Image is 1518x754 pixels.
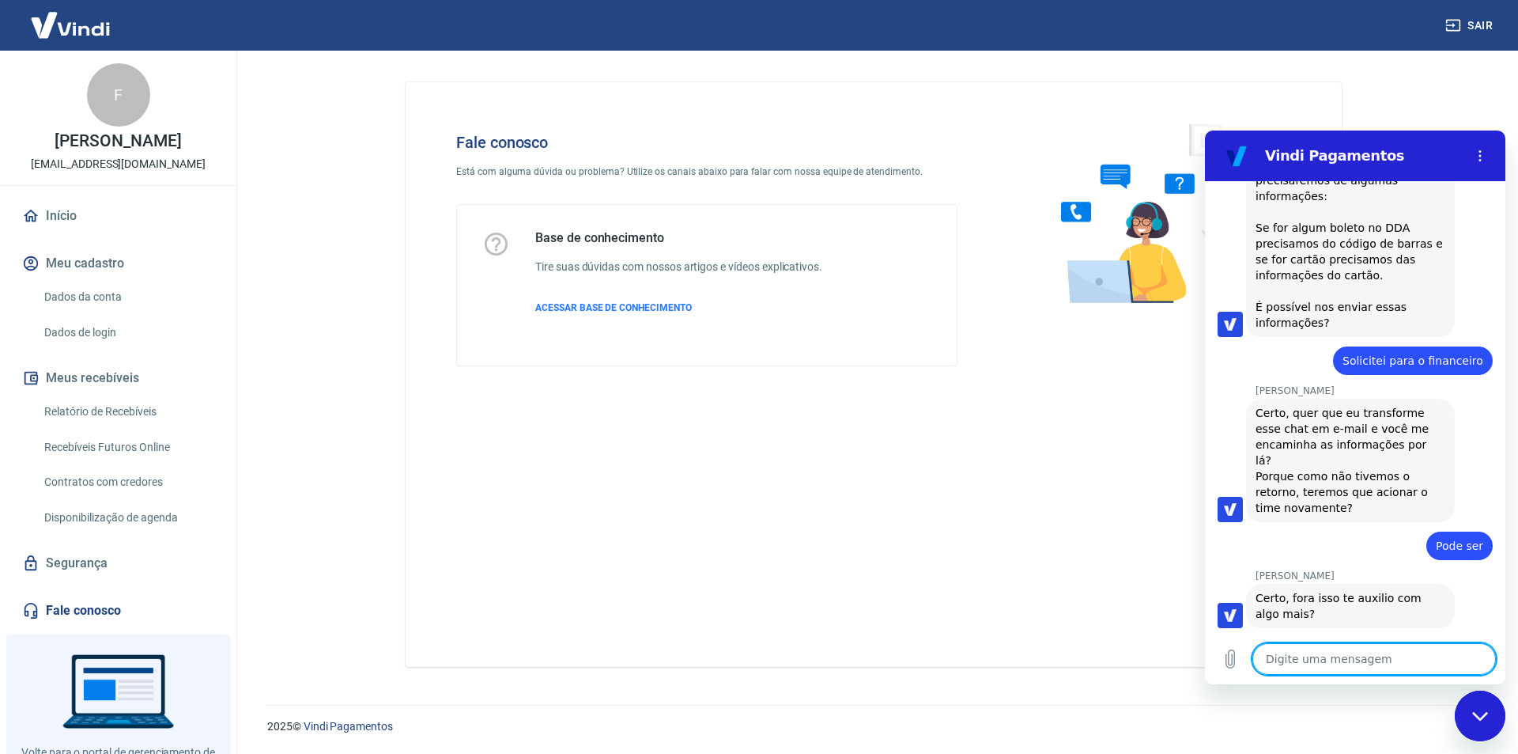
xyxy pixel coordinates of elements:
[1205,131,1505,684] iframe: Janela de mensagens
[1442,11,1499,40] button: Sair
[19,593,217,628] a: Fale conosco
[19,246,217,281] button: Meu cadastro
[19,199,217,233] a: Início
[9,513,41,544] button: Carregar arquivo
[1455,691,1505,741] iframe: Botão para abrir a janela de mensagens, conversa em andamento
[1029,108,1270,319] img: Fale conosco
[51,254,300,267] p: [PERSON_NAME]
[267,718,1480,735] p: 2025 ©
[51,275,240,385] div: Certo, quer que eu transforme esse chat em e-mail e você me encaminha as informações por lá? Porq...
[231,409,278,422] span: Pode ser
[304,720,393,733] a: Vindi Pagamentos
[19,546,217,581] a: Segurança
[51,461,220,490] span: Certo, fora isso te auxilio com algo mais?
[535,259,822,275] h6: Tire suas dúvidas com nossos artigos e vídeos explicativos.
[535,230,822,246] h5: Base de conhecimento
[535,302,692,313] span: ACESSAR BASE DE CONHECIMENTO
[38,502,217,534] a: Disponibilização de agenda
[51,439,300,452] p: [PERSON_NAME]
[19,1,122,49] img: Vindi
[38,466,217,498] a: Contratos com credores
[19,361,217,396] button: Meus recebíveis
[535,301,822,315] a: ACESSAR BASE DE CONHECIMENTO
[456,165,957,179] p: Está com alguma dúvida ou problema? Utilize os canais abaixo para falar com nossa equipe de atend...
[38,281,217,313] a: Dados da conta
[38,431,217,464] a: Recebíveis Futuros Online
[87,63,150,127] div: F
[38,396,217,428] a: Relatório de Recebíveis
[55,133,181,150] p: [PERSON_NAME]
[31,156,206,172] p: [EMAIL_ADDRESS][DOMAIN_NAME]
[38,316,217,349] a: Dados de login
[456,133,957,152] h4: Fale conosco
[138,224,278,237] span: Solicitei para o financeiro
